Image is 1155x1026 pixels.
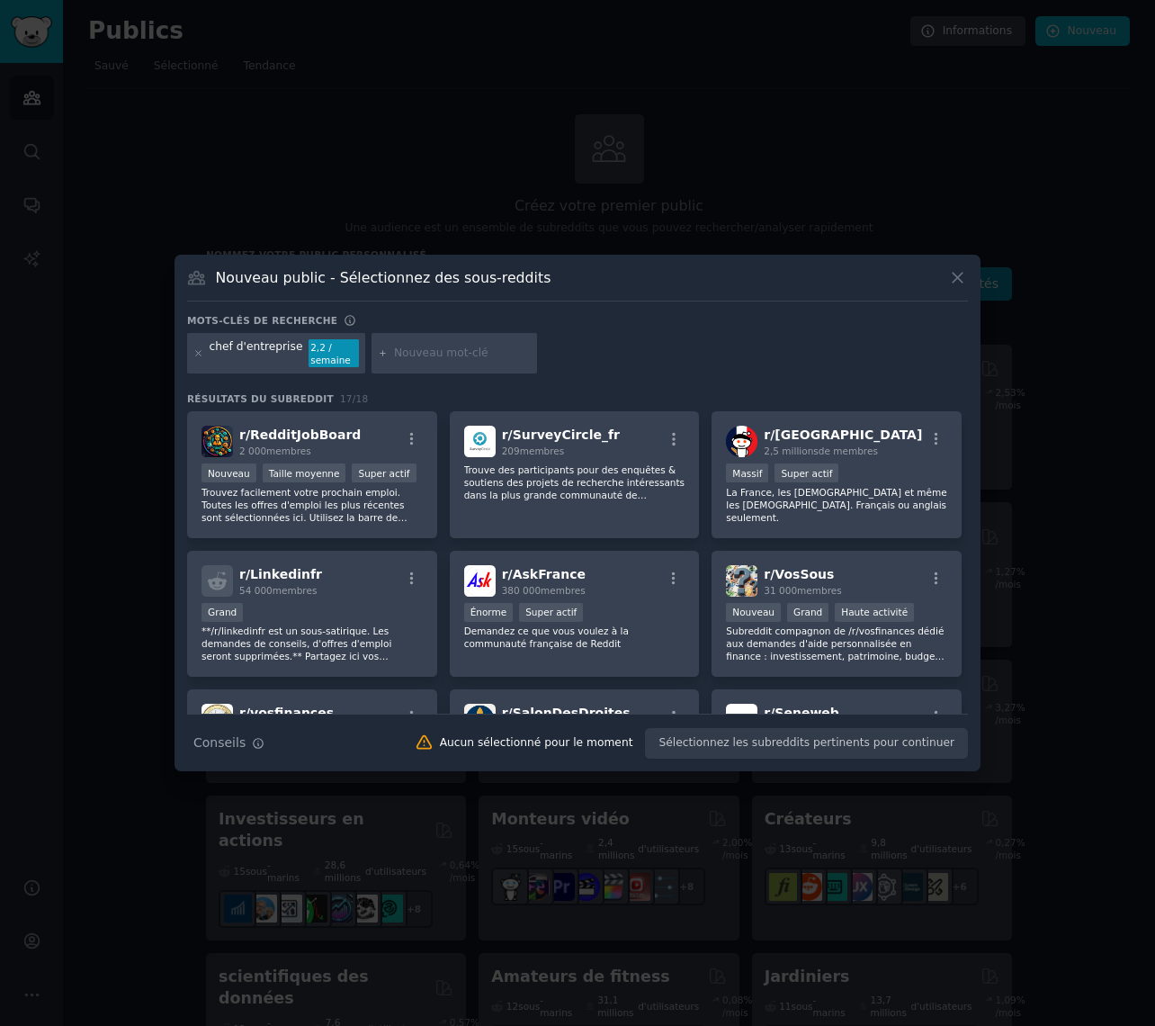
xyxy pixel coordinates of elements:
font: 2 000 [239,445,266,456]
font: VosSous [774,567,834,581]
img: SalonDesDroites [464,704,496,735]
input: Nouveau mot-clé [394,346,531,362]
font: membres [273,585,318,596]
font: Résultats du subreddit [187,393,334,404]
img: AskFrance [464,565,496,597]
font: r/ [764,427,774,442]
font: SalonDesDroites [513,706,631,720]
font: 209 [502,445,520,456]
font: Linkedinfr [250,567,322,581]
font: 31 000 [764,585,797,596]
font: membres [520,445,565,456]
font: 2,2 / semaine [310,342,351,365]
font: Conseils [193,735,246,750]
font: 18 [356,393,369,404]
font: r/ [764,567,774,581]
font: vosfinances [250,706,334,720]
font: chef d'entreprise [210,340,303,353]
font: 54 000 [239,585,273,596]
font: Super actif [781,468,832,479]
font: Taille moyenne [269,468,340,479]
font: Seneweb [774,706,839,720]
font: SurveyCircle_fr [513,427,620,442]
font: Super actif [358,468,409,479]
font: Super actif [525,607,577,617]
font: Trouve des participants pour des enquêtes & soutiens des projets de recherche intéressants dans l... [464,464,685,513]
font: 2,5 millions [764,445,818,456]
img: RedditJobBoard [201,426,233,457]
font: r/ [239,427,250,442]
img: France [726,426,757,457]
font: 380 000 [502,585,541,596]
font: Nouveau [732,607,774,617]
font: membres [266,445,311,456]
font: La France, les [DEMOGRAPHIC_DATA] et même les [DEMOGRAPHIC_DATA]. Français ou anglais seulement. [726,487,946,523]
font: r/ [764,706,774,720]
font: Haute activité [841,607,908,617]
font: Massif [732,468,762,479]
img: VosSous [726,565,757,597]
font: Subreddit compagnon de /r/vosfinances dédié aux demandes d'aide personnalisée en finance : invest... [726,625,945,674]
font: r/ [239,706,250,720]
img: vosfinances [201,704,233,735]
font: / [353,393,356,404]
font: r/ [502,427,513,442]
font: AskFrance [513,567,586,581]
font: membres [541,585,586,596]
font: r/ [239,567,250,581]
font: Trouvez facilement votre prochain emploi. Toutes les offres d'emploi les plus récentes sont sélec... [201,487,411,561]
button: Conseils [187,727,271,759]
font: RedditJobBoard [250,427,361,442]
font: Aucun sélectionné pour le moment [440,736,633,749]
font: 17 [340,393,353,404]
font: Grand [793,607,822,617]
font: de membres [819,445,878,456]
font: r/ [502,706,513,720]
font: Mots-clés de recherche [187,315,337,326]
img: SurveyCircle_fr [464,426,496,457]
font: Énorme [470,607,507,617]
font: membres [797,585,842,596]
font: [GEOGRAPHIC_DATA] [774,427,922,442]
font: **/r/linkedinfr est un sous-satirique. Les demandes de conseils, d'offres d'emploi seront supprim... [201,625,420,737]
font: Demandez ce que vous voulez à la communauté française de Reddit [464,625,629,649]
font: Nouveau [208,468,250,479]
font: Nouveau public - Sélectionnez des sous-reddits [216,269,551,286]
font: Grand [208,607,237,617]
font: r/ [502,567,513,581]
img: Seneweb [726,704,757,735]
